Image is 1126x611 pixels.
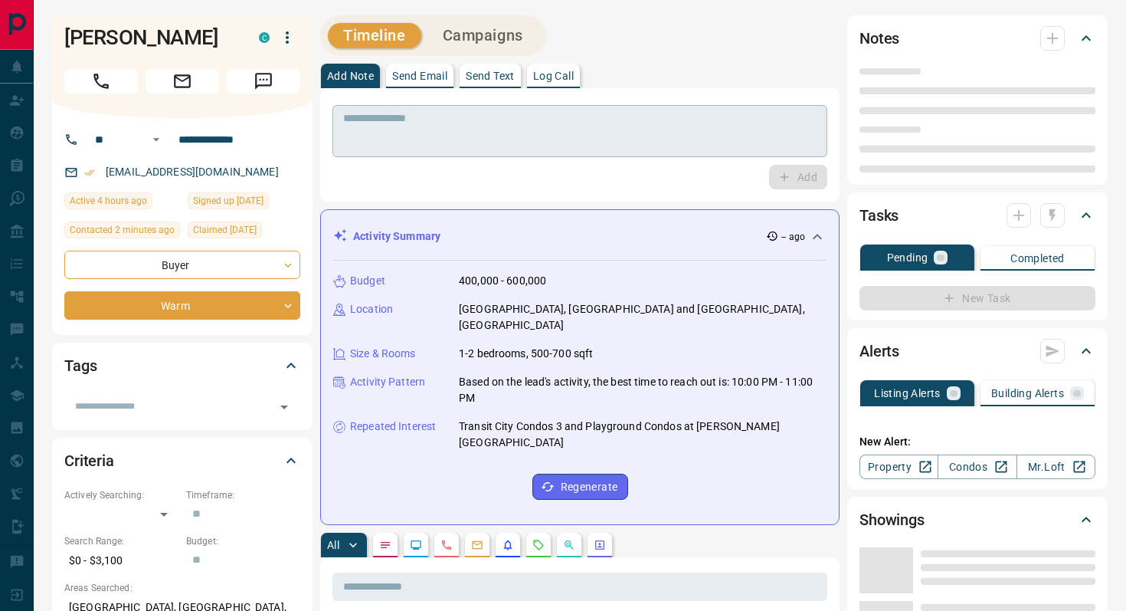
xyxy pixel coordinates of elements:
svg: Opportunities [563,539,575,551]
div: Tasks [859,197,1095,234]
div: Notes [859,20,1095,57]
button: Regenerate [532,474,628,500]
p: New Alert: [859,434,1095,450]
p: Send Email [392,71,447,81]
p: 400,000 - 600,000 [459,273,546,289]
span: Contacted 2 minutes ago [70,222,175,238]
button: Campaigns [427,23,538,48]
svg: Lead Browsing Activity [410,539,422,551]
div: Buyer [64,251,300,279]
div: Activity Summary-- ago [333,222,826,251]
div: condos.ca [259,32,270,43]
p: -- ago [781,230,805,244]
div: Criteria [64,442,300,479]
p: Budget [350,273,385,289]
p: Repeated Interest [350,419,436,435]
p: Add Note [327,71,374,81]
a: [EMAIL_ADDRESS][DOMAIN_NAME] [106,166,279,178]
svg: Calls [440,539,453,551]
div: Mon Aug 18 2025 [64,222,180,243]
p: Location [350,301,393,317]
a: Condos [938,455,1016,479]
p: Based on the lead's activity, the best time to reach out is: 10:00 PM - 11:00 PM [459,374,826,406]
span: Email [146,69,219,94]
p: Actively Searching: [64,488,178,502]
div: Showings [859,501,1095,538]
p: All [327,540,339,550]
h2: Tags [64,353,97,378]
p: Listing Alerts [874,388,941,399]
p: $0 - $3,100 [64,548,178,573]
div: Alerts [859,333,1095,370]
p: Budget: [186,534,300,548]
button: Timeline [328,23,421,48]
svg: Requests [532,539,545,551]
div: Fri Jan 12 2024 [188,222,300,243]
p: [GEOGRAPHIC_DATA], [GEOGRAPHIC_DATA] and [GEOGRAPHIC_DATA], [GEOGRAPHIC_DATA] [459,301,826,333]
svg: Listing Alerts [502,539,514,551]
div: Mon Aug 18 2025 [64,192,180,214]
p: Transit City Condos 3 and Playground Condos at [PERSON_NAME][GEOGRAPHIC_DATA] [459,419,826,451]
span: Active 4 hours ago [70,193,147,209]
a: Property [859,455,938,479]
p: Send Text [466,71,515,81]
span: Call [64,69,138,94]
a: Mr.Loft [1016,455,1095,479]
h2: Criteria [64,448,114,473]
svg: Agent Actions [594,539,606,551]
p: Log Call [533,71,574,81]
h1: [PERSON_NAME] [64,25,236,50]
div: Thu Jan 11 2024 [188,192,300,214]
p: Areas Searched: [64,581,300,595]
p: 1-2 bedrooms, 500-700 sqft [459,346,593,362]
span: Signed up [DATE] [193,193,263,209]
button: Open [147,130,165,149]
p: Activity Pattern [350,374,425,390]
svg: Notes [379,539,391,551]
p: Building Alerts [991,388,1064,399]
h2: Tasks [859,203,899,228]
p: Pending [887,252,928,263]
span: Message [227,69,300,94]
h2: Showings [859,508,925,532]
p: Size & Rooms [350,346,416,362]
p: Timeframe: [186,488,300,502]
h2: Alerts [859,339,899,363]
div: Tags [64,347,300,384]
h2: Notes [859,26,899,51]
p: Activity Summary [353,228,440,245]
svg: Email Verified [84,167,95,178]
p: Search Range: [64,534,178,548]
p: Completed [1010,253,1065,264]
button: Open [273,396,295,418]
svg: Emails [471,539,483,551]
span: Claimed [DATE] [193,222,257,238]
div: Warm [64,291,300,320]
